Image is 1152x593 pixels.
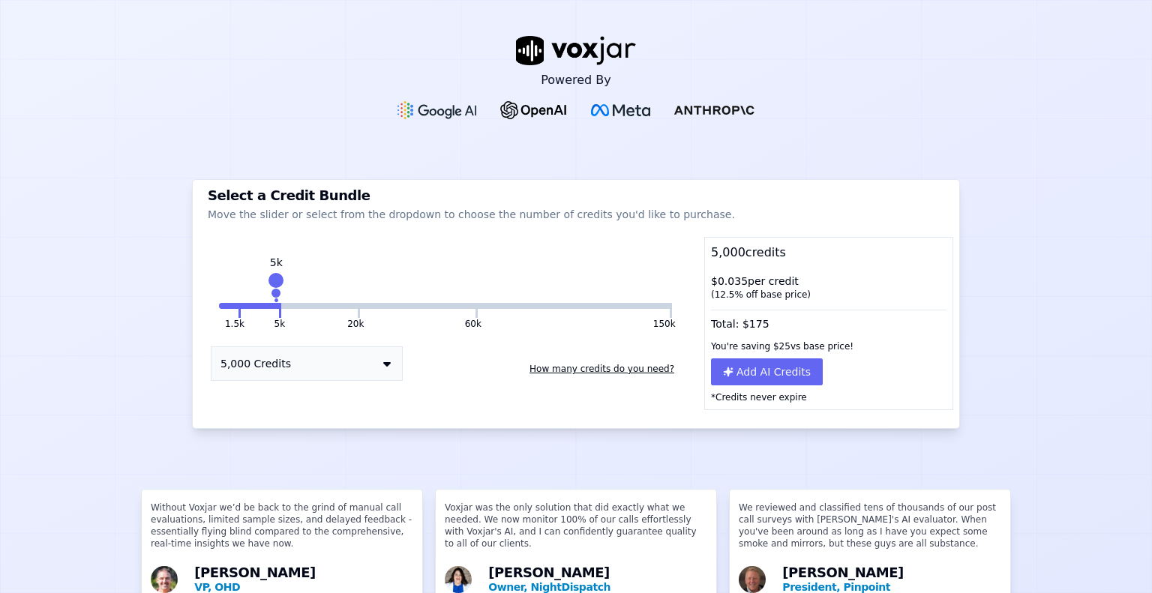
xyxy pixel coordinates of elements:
[705,238,952,268] div: 5,000 credits
[478,303,670,309] button: 150k
[281,303,358,309] button: 20k
[208,189,944,202] h3: Select a Credit Bundle
[500,101,567,119] img: OpenAI Logo
[711,358,823,385] button: Add AI Credits
[211,346,403,381] button: 5,000 Credits
[225,318,244,330] button: 1.5k
[151,502,413,562] p: Without Voxjar we’d be back to the grind of manual call evaluations, limited sample sizes, and de...
[445,502,707,562] p: Voxjar was the only solution that did exactly what we needed. We now monitor 100% of our calls ef...
[705,268,952,307] div: $ 0.035 per credit
[705,385,952,409] p: *Credits never expire
[653,318,676,330] button: 150k
[591,104,650,116] img: Meta Logo
[705,334,952,358] div: You're saving $ 25 vs base price!
[711,289,946,301] div: ( 12.5 % off base price)
[208,207,944,222] p: Move the slider or select from the dropdown to choose the number of credits you'd like to purchase.
[739,502,1001,562] p: We reviewed and classified tens of thousands of our post call surveys with [PERSON_NAME]'s AI eva...
[360,303,475,309] button: 60k
[347,318,364,330] button: 20k
[739,566,766,593] img: Avatar
[523,357,680,381] button: How many credits do you need?
[241,303,279,309] button: 5k
[219,303,238,309] button: 1.5k
[151,566,178,593] img: Avatar
[541,71,611,89] p: Powered By
[270,255,283,270] div: 5k
[705,307,952,334] div: Total: $ 175
[516,36,636,65] img: voxjar logo
[465,318,481,330] button: 60k
[397,101,477,119] img: Google gemini Logo
[445,566,472,593] img: Avatar
[274,318,286,330] button: 5k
